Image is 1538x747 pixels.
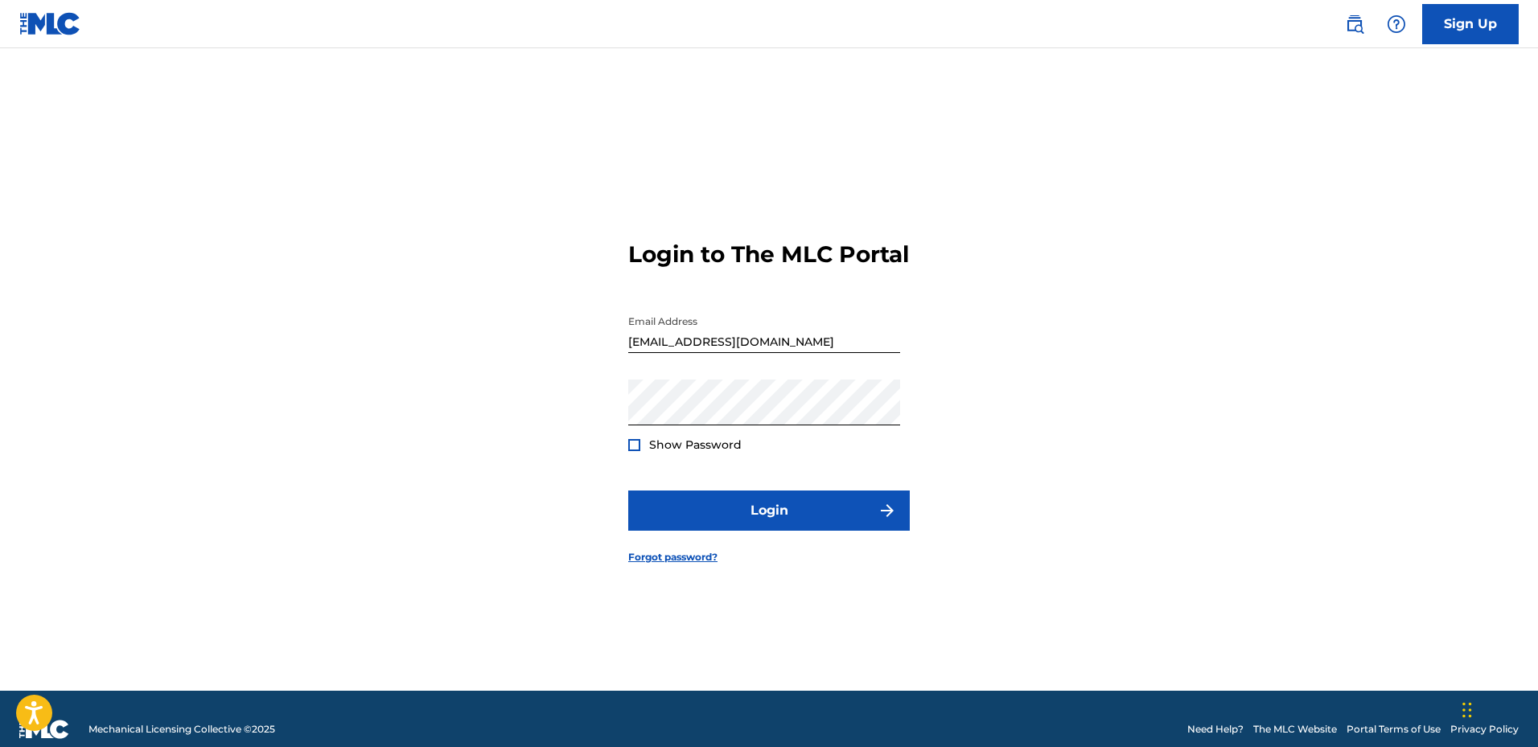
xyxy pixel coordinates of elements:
[1345,14,1364,34] img: search
[1380,8,1413,40] div: Help
[1347,722,1441,737] a: Portal Terms of Use
[649,437,742,452] span: Show Password
[628,490,910,531] button: Login
[1422,4,1519,44] a: Sign Up
[1458,670,1538,747] iframe: Chat Widget
[19,12,81,35] img: MLC Logo
[1339,8,1371,40] a: Public Search
[1387,14,1406,34] img: help
[88,722,275,737] span: Mechanical Licensing Collective © 2025
[628,240,909,269] h3: Login to The MLC Portal
[628,550,718,564] a: Forgot password?
[19,720,69,739] img: logo
[1187,722,1244,737] a: Need Help?
[1450,722,1519,737] a: Privacy Policy
[1253,722,1337,737] a: The MLC Website
[878,501,897,520] img: f7272a7cc735f4ea7f67.svg
[1462,686,1472,734] div: Drag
